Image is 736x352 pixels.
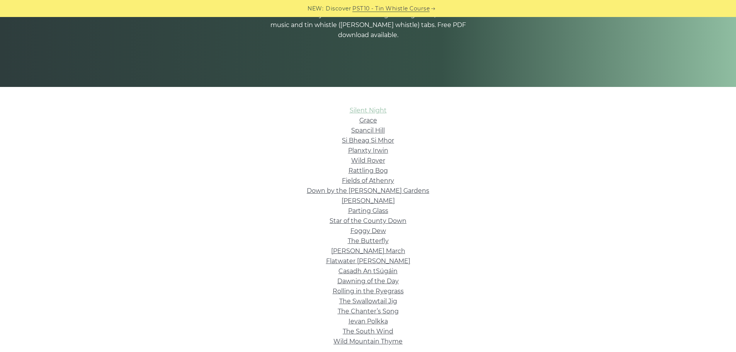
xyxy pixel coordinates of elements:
[342,197,395,204] a: [PERSON_NAME]
[342,177,394,184] a: Fields of Athenry
[350,227,386,235] a: Foggy Dew
[264,10,473,40] p: A selection of easy Irish tin whistle songs for beginners, with sheet music and tin whistle ([PER...
[348,237,389,245] a: The Butterfly
[348,147,388,154] a: Planxty Irwin
[348,167,388,174] a: Rattling Bog
[359,117,377,124] a: Grace
[337,277,399,285] a: Dawning of the Day
[352,4,430,13] a: PST10 - Tin Whistle Course
[331,247,405,255] a: [PERSON_NAME] March
[351,157,385,164] a: Wild Rover
[333,338,403,345] a: Wild Mountain Thyme
[308,4,323,13] span: NEW:
[330,217,406,224] a: Star of the County Down
[326,257,410,265] a: Flatwater [PERSON_NAME]
[342,137,394,144] a: Si­ Bheag Si­ Mhor
[326,4,351,13] span: Discover
[348,318,388,325] a: Ievan Polkka
[339,298,397,305] a: The Swallowtail Jig
[351,127,385,134] a: Spancil Hill
[343,328,393,335] a: The South Wind
[333,287,404,295] a: Rolling in the Ryegrass
[338,308,399,315] a: The Chanter’s Song
[348,207,388,214] a: Parting Glass
[338,267,398,275] a: Casadh An tSúgáin
[350,107,387,114] a: Silent Night
[307,187,429,194] a: Down by the [PERSON_NAME] Gardens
